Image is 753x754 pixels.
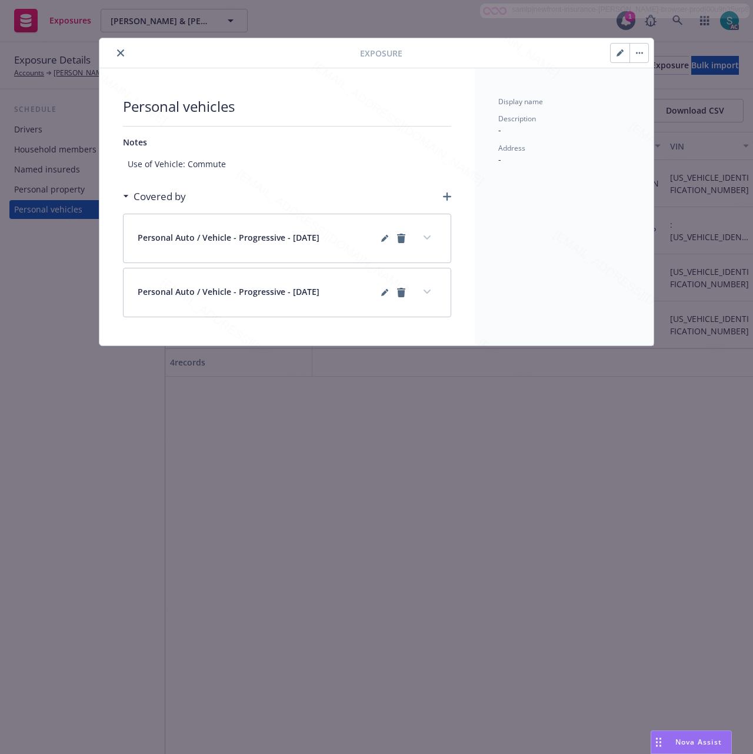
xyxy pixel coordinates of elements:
a: editPencil [378,231,392,245]
button: close [114,46,128,60]
a: remove [394,231,408,245]
span: Notes [123,137,147,148]
span: Personal Auto / Vehicle - Progressive - [DATE] [138,231,319,245]
a: remove [394,285,408,300]
button: expand content [418,228,437,247]
span: Display name [498,97,543,107]
span: - [498,124,501,135]
div: Personal Auto / Vehicle - Progressive - [DATE]editPencilremoveexpand content [124,214,451,263]
span: Personal vehicles [123,97,451,117]
button: expand content [418,283,437,301]
span: Address [498,143,525,153]
a: editPencil [378,285,392,300]
button: Nova Assist [651,730,732,754]
div: Covered by [123,189,186,204]
div: Personal Auto / Vehicle - Progressive - [DATE]editPencilremoveexpand content [124,268,451,317]
h3: Covered by [134,189,186,204]
div: Drag to move [651,731,666,753]
span: Exposure [360,47,402,59]
span: Use of Vehicle: Commute [123,153,451,175]
span: Description [498,114,536,124]
span: - [498,154,501,165]
span: Personal Auto / Vehicle - Progressive - [DATE] [138,285,319,300]
span: Nova Assist [675,737,722,747]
